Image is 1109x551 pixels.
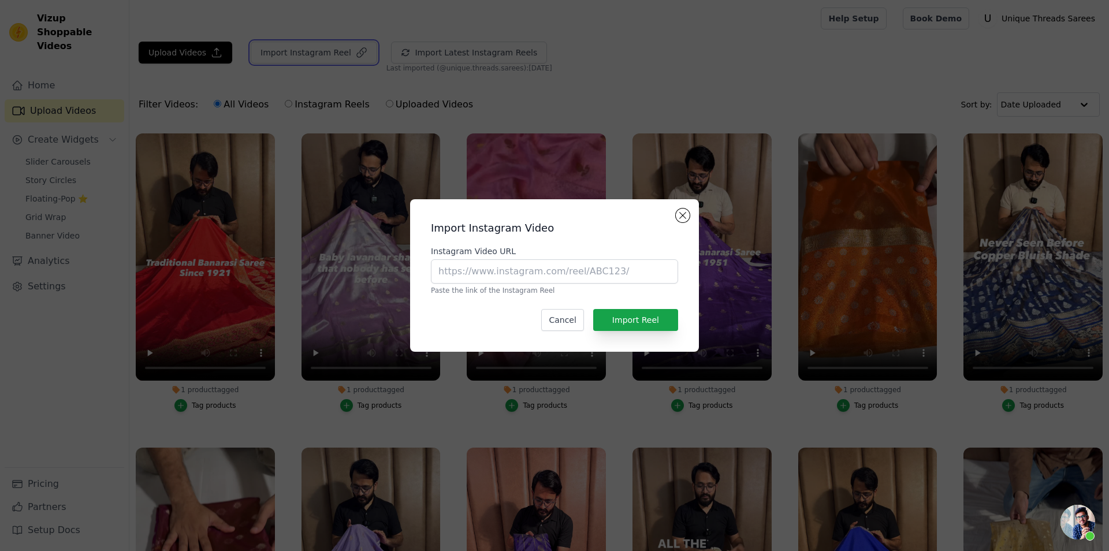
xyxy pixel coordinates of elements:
[431,245,678,257] label: Instagram Video URL
[593,309,678,331] button: Import Reel
[1060,505,1095,539] div: Open chat
[676,209,690,222] button: Close modal
[541,309,583,331] button: Cancel
[431,259,678,284] input: https://www.instagram.com/reel/ABC123/
[431,286,678,295] p: Paste the link of the Instagram Reel
[431,220,678,236] h2: Import Instagram Video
